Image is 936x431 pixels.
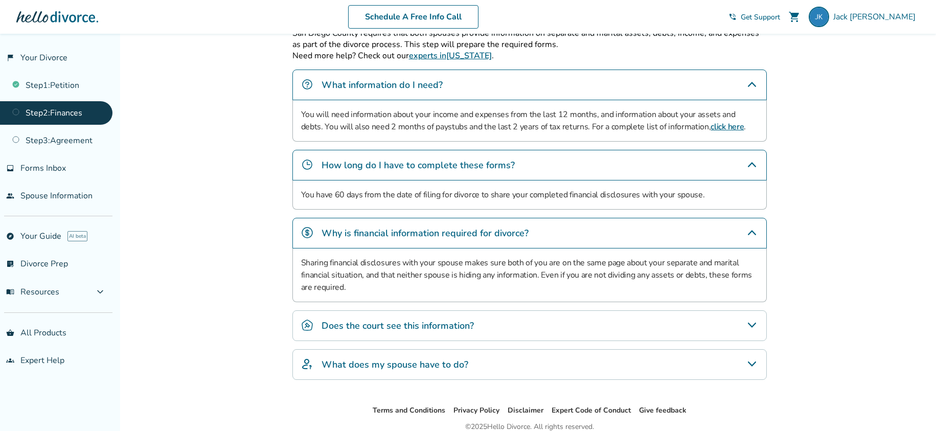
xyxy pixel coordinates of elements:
[552,405,631,415] a: Expert Code of Conduct
[292,28,767,50] p: San Diego County requires that both spouses provide information on separate and marital assets, d...
[322,78,443,92] h4: What information do I need?
[292,150,767,180] div: How long do I have to complete these forms?
[94,286,106,298] span: expand_more
[292,218,767,248] div: Why is financial information required for divorce?
[301,158,313,171] img: How long do I have to complete these forms?
[20,163,66,174] span: Forms Inbox
[67,231,87,241] span: AI beta
[348,5,478,29] a: Schedule A Free Info Call
[301,108,758,133] p: You will need information about your income and expenses from the last 12 months, and information...
[6,329,14,337] span: shopping_basket
[728,13,737,21] span: phone_in_talk
[292,70,767,100] div: What information do I need?
[373,405,445,415] a: Terms and Conditions
[292,349,767,380] div: What does my spouse have to do?
[6,260,14,268] span: list_alt_check
[301,257,758,293] p: Sharing financial disclosures with your spouse makes sure both of you are on the same page about ...
[292,310,767,341] div: Does the court see this information?
[322,226,529,240] h4: Why is financial information required for divorce?
[301,319,313,331] img: Does the court see this information?
[639,404,687,417] li: Give feedback
[301,189,758,201] p: You have 60 days from the date of filing for divorce to share your completed financial disclosure...
[6,232,14,240] span: explore
[788,11,801,23] span: shopping_cart
[301,358,313,370] img: What does my spouse have to do?
[322,358,468,371] h4: What does my spouse have to do?
[6,356,14,365] span: groups
[6,164,14,172] span: inbox
[6,54,14,62] span: flag_2
[301,226,313,239] img: Why is financial information required for divorce?
[453,405,499,415] a: Privacy Policy
[741,12,780,22] span: Get Support
[292,50,767,61] p: Need more help? Check out our .
[885,382,936,431] iframe: Chat Widget
[6,192,14,200] span: people
[6,288,14,296] span: menu_book
[322,158,515,172] h4: How long do I have to complete these forms?
[833,11,920,22] span: Jack [PERSON_NAME]
[728,12,780,22] a: phone_in_talkGet Support
[809,7,829,27] img: jack.kirk01@gmail.com
[508,404,543,417] li: Disclaimer
[301,78,313,90] img: What information do I need?
[409,50,492,61] a: experts in[US_STATE]
[322,319,474,332] h4: Does the court see this information?
[711,121,744,132] a: click here
[6,286,59,298] span: Resources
